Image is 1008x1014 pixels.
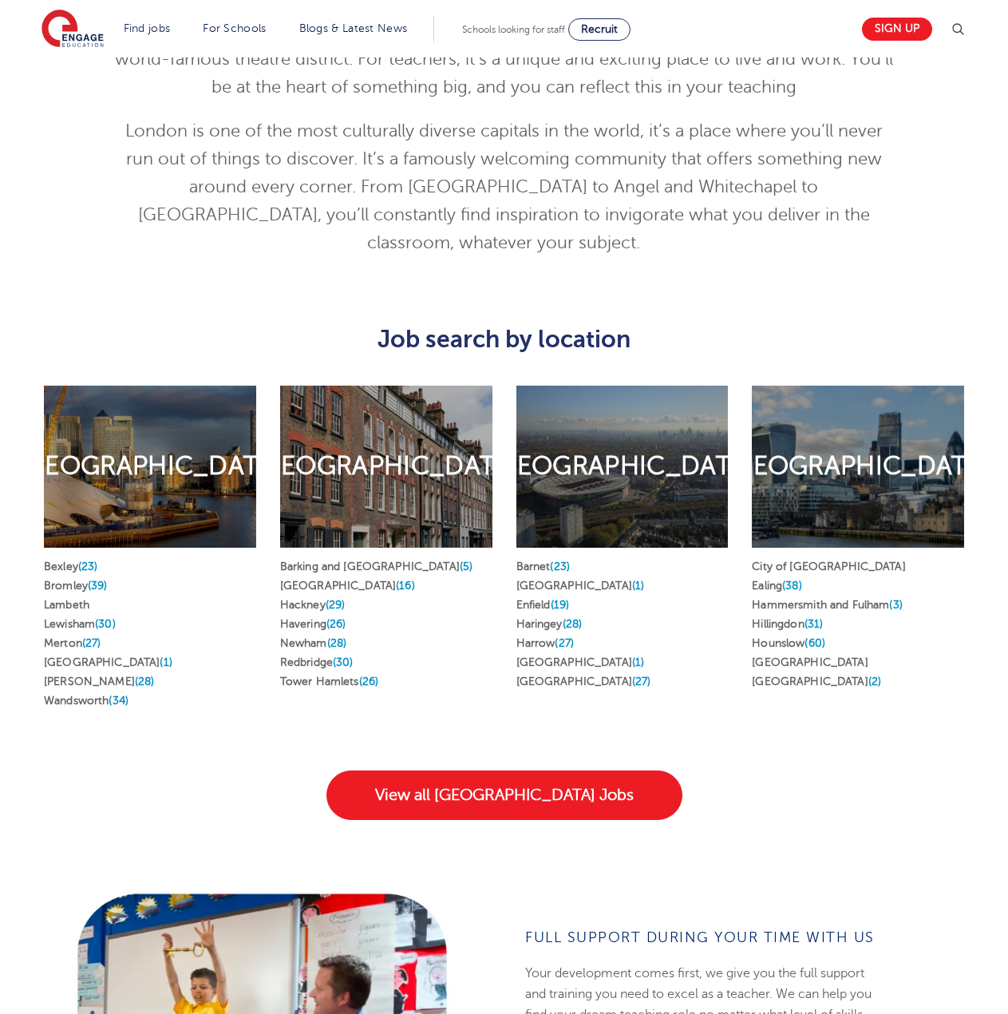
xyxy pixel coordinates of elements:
h3: Job search by location [32,326,976,353]
span: (38) [782,580,802,592]
a: Recruit [568,18,630,41]
span: (23) [78,560,98,572]
span: (19) [551,599,570,611]
a: Hillingdon(31) [752,618,823,630]
span: (60) [804,637,825,649]
a: [GEOGRAPHIC_DATA](1) [44,656,172,668]
span: (23) [550,560,570,572]
span: (28) [563,618,583,630]
a: Sign up [862,18,932,41]
a: Lewisham(30) [44,618,116,630]
span: Recruit [581,23,618,35]
a: Enfield(19) [516,599,570,611]
a: Wandsworth(34) [44,695,128,707]
a: Lambeth [44,599,89,611]
span: (3) [889,599,902,611]
span: (28) [135,675,155,687]
a: [GEOGRAPHIC_DATA](1) [516,656,645,668]
span: (29) [326,599,346,611]
span: (27) [555,637,574,649]
a: Bromley(39) [44,580,108,592]
span: full support during your time with us [525,929,875,945]
a: Newham(28) [280,637,346,649]
span: (5) [460,560,472,572]
span: (39) [88,580,108,592]
span: Schools looking for staff [462,24,565,35]
span: (1) [160,656,172,668]
a: Barking and [GEOGRAPHIC_DATA](5) [280,560,473,572]
img: Engage Education [42,10,104,50]
a: [GEOGRAPHIC_DATA](1) [516,580,645,592]
span: (30) [333,656,354,668]
span: (26) [326,618,346,630]
a: Ealing(38) [752,580,801,592]
span: (31) [804,618,824,630]
a: Bexley(23) [44,560,97,572]
span: (30) [95,618,116,630]
a: Haringey(28) [516,618,583,630]
a: Harrow(27) [516,637,574,649]
span: (34) [109,695,128,707]
a: Barnet(23) [516,560,570,572]
h2: [GEOGRAPHIC_DATA] [254,450,517,483]
h2: [GEOGRAPHIC_DATA] [18,450,282,483]
span: (16) [396,580,415,592]
span: (28) [327,637,347,649]
a: Blogs & Latest News [299,22,408,34]
a: [GEOGRAPHIC_DATA](2) [752,675,881,687]
span: (27) [632,675,651,687]
a: Find jobs [124,22,171,34]
span: London is one of the most culturally diverse capitals in the world, it’s a place where you’ll nev... [125,121,883,252]
a: Hounslow(60) [752,637,825,649]
a: [GEOGRAPHIC_DATA](27) [516,675,651,687]
a: Tower Hamlets(26) [280,675,378,687]
a: Havering(26) [280,618,346,630]
a: [GEOGRAPHIC_DATA] [752,656,868,668]
span: (1) [632,580,644,592]
a: Redbridge(30) [280,656,354,668]
h2: [GEOGRAPHIC_DATA] [726,450,990,483]
a: City of [GEOGRAPHIC_DATA] [752,560,906,572]
a: [GEOGRAPHIC_DATA](16) [280,580,415,592]
h2: [GEOGRAPHIC_DATA] [490,450,753,483]
span: (26) [359,675,379,687]
a: [PERSON_NAME](28) [44,675,154,687]
span: (1) [632,656,644,668]
a: For Schools [203,22,266,34]
span: (2) [868,675,881,687]
a: Merton(27) [44,637,101,649]
a: Hammersmith and Fulham(3) [752,599,903,611]
a: View all [GEOGRAPHIC_DATA] Jobs [326,770,682,820]
a: Hackney(29) [280,599,346,611]
span: (27) [82,637,101,649]
span: [GEOGRAPHIC_DATA] has everything you could want – iconic landmarks, green spaces, and a world-fam... [115,22,893,97]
